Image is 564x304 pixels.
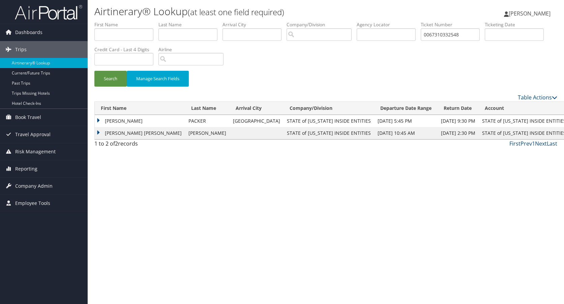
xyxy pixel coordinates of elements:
[509,10,551,17] span: [PERSON_NAME]
[158,46,229,53] label: Airline
[421,21,485,28] label: Ticket Number
[357,21,421,28] label: Agency Locator
[15,160,37,177] span: Reporting
[284,102,374,115] th: Company/Division
[532,140,535,147] a: 1
[15,41,27,58] span: Trips
[438,102,479,115] th: Return Date: activate to sort column ascending
[504,3,557,24] a: [PERSON_NAME]
[521,140,532,147] a: Prev
[185,102,230,115] th: Last Name: activate to sort column ascending
[485,21,549,28] label: Ticketing Date
[95,127,185,139] td: [PERSON_NAME] [PERSON_NAME]
[287,21,357,28] label: Company/Division
[15,143,56,160] span: Risk Management
[230,115,284,127] td: [GEOGRAPHIC_DATA]
[374,115,438,127] td: [DATE] 5:45 PM
[438,115,479,127] td: [DATE] 9:30 PM
[15,126,51,143] span: Travel Approval
[284,127,374,139] td: STATE of [US_STATE] INSIDE ENTITIES
[94,21,158,28] label: First Name
[15,178,53,194] span: Company Admin
[95,115,185,127] td: [PERSON_NAME]
[374,102,438,115] th: Departure Date Range: activate to sort column ascending
[94,71,127,87] button: Search
[94,4,403,19] h1: Airtinerary® Lookup
[15,109,41,126] span: Book Travel
[185,127,230,139] td: [PERSON_NAME]
[95,102,185,115] th: First Name: activate to sort column ascending
[518,94,557,101] a: Table Actions
[94,46,158,53] label: Credit Card - Last 4 Digits
[185,115,230,127] td: PACKER
[547,140,557,147] a: Last
[15,4,82,20] img: airportal-logo.png
[127,71,189,87] button: Manage Search Fields
[115,140,118,147] span: 2
[158,21,222,28] label: Last Name
[374,127,438,139] td: [DATE] 10:45 AM
[94,140,203,151] div: 1 to 2 of records
[188,6,284,18] small: (at least one field required)
[535,140,547,147] a: Next
[509,140,521,147] a: First
[284,115,374,127] td: STATE of [US_STATE] INSIDE ENTITIES
[15,195,50,212] span: Employee Tools
[438,127,479,139] td: [DATE] 2:30 PM
[15,24,42,41] span: Dashboards
[230,102,284,115] th: Arrival City: activate to sort column ascending
[222,21,287,28] label: Arrival City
